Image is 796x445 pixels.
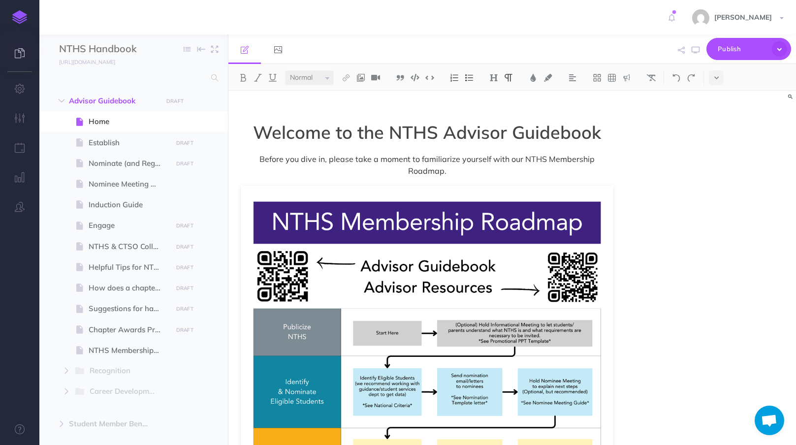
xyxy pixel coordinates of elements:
[176,306,193,312] small: DRAFT
[89,324,169,336] span: Chapter Awards Program
[89,137,169,149] span: Establish
[172,262,197,273] button: DRAFT
[89,303,169,315] span: Suggestions for having a Successful Chapter
[371,74,380,82] img: Add video button
[672,74,681,82] img: Undo
[90,385,163,398] span: Career Development
[241,123,613,142] span: Welcome to the NTHS Advisor Guidebook
[163,95,188,107] button: DRAFT
[12,10,27,24] img: logo-mark.svg
[176,140,193,146] small: DRAFT
[89,345,169,356] span: NTHS Membership Criteria
[356,74,365,82] img: Add image button
[59,69,205,87] input: Search
[239,74,248,82] img: Bold button
[176,327,193,333] small: DRAFT
[176,244,193,250] small: DRAFT
[568,74,577,82] img: Alignment dropdown menu button
[755,406,784,435] a: Open chat
[687,74,696,82] img: Redo
[89,116,169,127] span: Home
[543,74,552,82] img: Text background color button
[622,74,631,82] img: Callout dropdown menu button
[172,220,197,231] button: DRAFT
[241,153,613,177] span: Before you dive in, please take a moment to familiarize yourself with our NTHS Membership Roadmap.
[59,42,175,57] input: Documentation Name
[89,220,169,231] span: Engage
[489,74,498,82] img: Headings dropdown button
[69,95,157,107] span: Advisor Guidebook
[89,178,169,190] span: Nominee Meeting Guide
[692,9,709,27] img: e15ca27c081d2886606c458bc858b488.jpg
[706,38,791,60] button: Publish
[647,74,656,82] img: Clear styles button
[89,261,169,273] span: Helpful Tips for NTHS Chapter Officers
[425,74,434,81] img: Inline code button
[176,285,193,291] small: DRAFT
[342,74,350,82] img: Link button
[718,41,767,57] span: Publish
[172,241,197,253] button: DRAFT
[89,199,169,211] span: Induction Guide
[465,74,474,82] img: Unordered list button
[450,74,459,82] img: Ordered list button
[411,74,419,81] img: Code block button
[396,74,405,82] img: Blockquote button
[172,283,197,294] button: DRAFT
[254,74,262,82] img: Italic button
[176,160,193,167] small: DRAFT
[69,418,157,430] span: Student Member Benefits Guide
[268,74,277,82] img: Underline button
[172,158,197,169] button: DRAFT
[89,241,169,253] span: NTHS & CTSO Collaboration Guide
[166,98,184,104] small: DRAFT
[59,59,115,65] small: [URL][DOMAIN_NAME]
[504,74,513,82] img: Paragraph button
[709,13,777,22] span: [PERSON_NAME]
[39,57,125,66] a: [URL][DOMAIN_NAME]
[172,303,197,315] button: DRAFT
[176,264,193,271] small: DRAFT
[529,74,538,82] img: Text color button
[607,74,616,82] img: Create table button
[176,222,193,229] small: DRAFT
[89,282,169,294] span: How does a chapter implement the Core Four Objectives?
[172,324,197,336] button: DRAFT
[172,137,197,149] button: DRAFT
[90,365,154,378] span: Recognition
[89,158,169,169] span: Nominate (and Register)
